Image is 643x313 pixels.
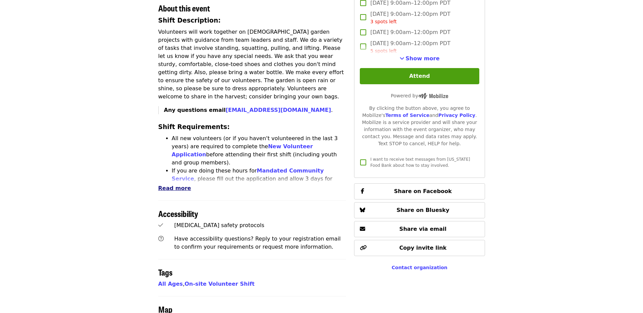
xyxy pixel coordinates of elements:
span: [DATE] 9:00am–12:00pm PDT [370,10,450,25]
span: I want to receive text messages from [US_STATE] Food Bank about how to stay involved. [370,157,470,168]
a: On-site Volunteer Shift [185,281,254,287]
strong: Shift Requirements: [158,123,230,130]
span: 5 spots left [370,48,397,54]
span: Tags [158,266,172,278]
button: See more timeslots [400,55,440,63]
span: [DATE] 9:00am–12:00pm PDT [370,28,450,36]
span: About this event [158,2,210,14]
p: Volunteers will work together on [DEMOGRAPHIC_DATA] garden projects with guidance from team leade... [158,28,346,101]
i: check icon [158,222,163,228]
strong: Shift Description: [158,17,221,24]
a: Contact organization [392,265,447,270]
button: Share via email [354,221,485,237]
button: Share on Facebook [354,183,485,199]
button: Share on Bluesky [354,202,485,218]
span: Copy invite link [399,245,447,251]
a: Terms of Service [385,113,429,118]
i: question-circle icon [158,236,164,242]
span: Show more [406,55,440,62]
li: If you are doing these hours for , please fill out the application and allow 3 days for approval.... [172,167,346,199]
span: Share on Facebook [394,188,452,194]
li: All new volunteers (or if you haven't volunteered in the last 3 years) are required to complete t... [172,134,346,167]
button: Copy invite link [354,240,485,256]
span: , [158,281,185,287]
a: [EMAIL_ADDRESS][DOMAIN_NAME] [225,107,331,113]
div: By clicking the button above, you agree to Mobilize's and . Mobilize is a service provider and wi... [360,105,479,147]
p: . [164,106,346,114]
a: New Volunteer Application [172,143,313,158]
span: Accessibility [158,208,198,219]
strong: Any questions email [164,107,331,113]
div: [MEDICAL_DATA] safety protocols [174,221,346,229]
a: Privacy Policy [438,113,475,118]
span: [DATE] 9:00am–12:00pm PDT [370,39,450,55]
img: Powered by Mobilize [418,93,448,99]
span: Share via email [399,226,447,232]
span: Powered by [391,93,448,98]
a: All Ages [158,281,183,287]
span: Have accessibility questions? Reply to your registration email to confirm your requirements or re... [174,236,341,250]
span: Share on Bluesky [397,207,450,213]
span: 3 spots left [370,19,397,24]
span: Read more [158,185,191,191]
button: Attend [360,68,479,84]
button: Read more [158,184,191,192]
